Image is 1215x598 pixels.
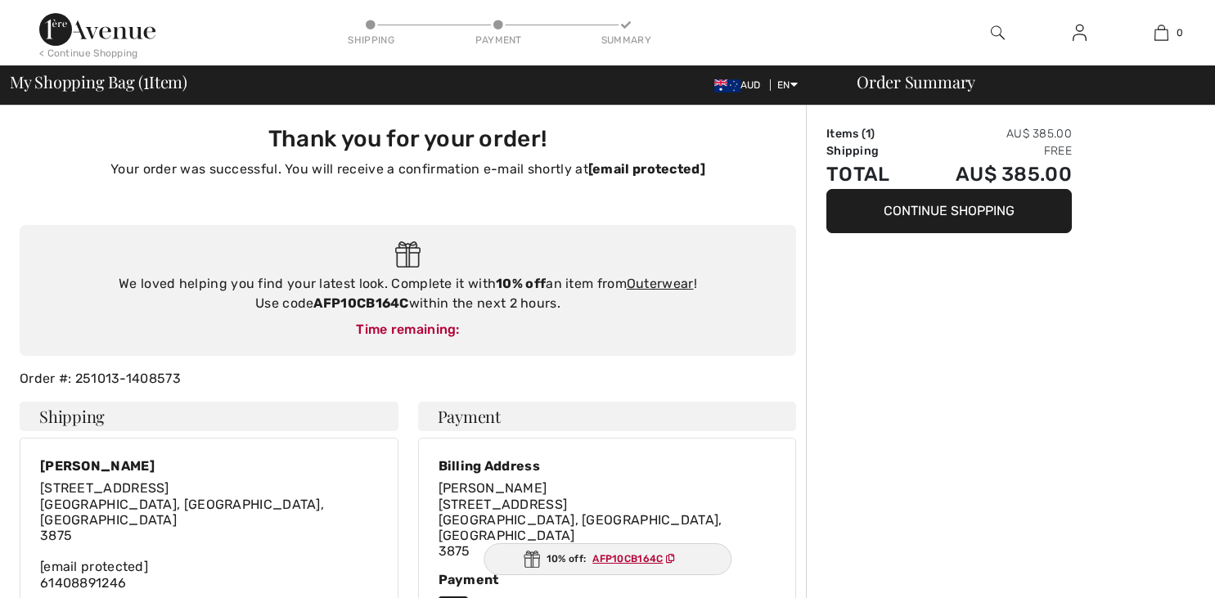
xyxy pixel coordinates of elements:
div: Time remaining: [36,320,780,339]
div: Payment [439,572,776,587]
img: 1ère Avenue [39,13,155,46]
td: AU$ 385.00 [913,125,1072,142]
span: [STREET_ADDRESS] [GEOGRAPHIC_DATA], [GEOGRAPHIC_DATA], [GEOGRAPHIC_DATA] 3875 [40,480,324,543]
span: [PERSON_NAME] [439,480,547,496]
a: Outerwear [627,276,694,291]
img: Gift.svg [524,551,540,568]
h4: Payment [418,402,797,431]
button: Continue Shopping [826,189,1072,233]
div: Summary [601,33,650,47]
div: [PERSON_NAME] [40,458,378,474]
a: [email protected] [588,161,705,177]
strong: 10% off [496,276,546,291]
div: Order Summary [837,74,1205,90]
img: Australian Dollar [714,79,740,92]
ins: AFP10CB164C [592,553,663,564]
div: Billing Address [439,458,776,474]
span: EN [777,79,798,91]
img: Gift.svg [395,241,421,268]
p: Your order was successful. You will receive a confirmation e-mail shortly at [29,160,786,179]
div: Shipping [347,33,396,47]
div: 61408891246 [40,480,378,590]
td: Items ( ) [826,125,913,142]
span: 1 [866,127,871,141]
td: AU$ 385.00 [913,160,1072,189]
div: We loved helping you find your latest look. Complete it with an item from ! Use code within the n... [36,274,780,313]
strong: AFP10CB164C [313,295,408,311]
td: Free [913,142,1072,160]
span: AUD [714,79,767,91]
span: [STREET_ADDRESS] [GEOGRAPHIC_DATA], [GEOGRAPHIC_DATA], [GEOGRAPHIC_DATA] 3875 [439,497,722,560]
h4: Shipping [20,402,398,431]
h3: Thank you for your order! [29,125,786,153]
a: Sign In [1060,23,1100,43]
span: 0 [1177,25,1183,40]
td: Shipping [826,142,913,160]
td: Total [826,160,913,189]
img: My Info [1073,23,1087,43]
a: [email protected] [40,559,148,574]
div: < Continue Shopping [39,46,138,61]
div: 10% off: [484,543,731,575]
div: Order #: 251013-1408573 [10,369,806,389]
a: 0 [1121,23,1201,43]
img: My Bag [1154,23,1168,43]
div: Payment [474,33,523,47]
span: 1 [143,70,149,91]
img: search the website [991,23,1005,43]
span: My Shopping Bag ( Item) [10,74,187,90]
